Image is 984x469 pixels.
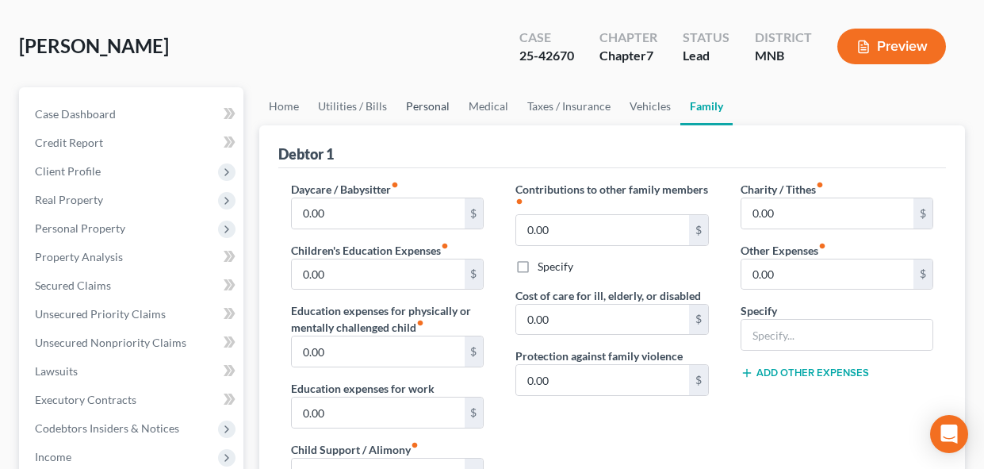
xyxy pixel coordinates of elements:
[516,365,688,395] input: --
[465,336,484,367] div: $
[22,300,243,329] a: Unsecured Priority Claims
[741,302,777,319] label: Specify
[291,380,435,397] label: Education expenses for work
[599,29,657,47] div: Chapter
[35,393,136,406] span: Executory Contracts
[816,181,824,189] i: fiber_manual_record
[518,87,620,125] a: Taxes / Insurance
[459,87,518,125] a: Medical
[22,386,243,414] a: Executory Contracts
[22,329,243,357] a: Unsecured Nonpriority Claims
[22,129,243,157] a: Credit Report
[35,136,103,149] span: Credit Report
[913,259,932,290] div: $
[689,215,708,245] div: $
[35,250,123,263] span: Property Analysis
[22,100,243,129] a: Case Dashboard
[515,287,701,304] label: Cost of care for ill, elderly, or disabled
[519,47,574,65] div: 25-42670
[35,193,103,206] span: Real Property
[689,305,708,335] div: $
[465,198,484,229] div: $
[818,242,826,250] i: fiber_manual_record
[22,271,243,300] a: Secured Claims
[291,181,399,198] label: Daycare / Babysitter
[35,364,78,378] span: Lawsuits
[741,181,824,198] label: Charity / Tithes
[35,450,71,463] span: Income
[22,243,243,271] a: Property Analysis
[411,441,419,449] i: fiber_manual_record
[515,198,523,206] i: fiber_manual_record
[396,87,459,125] a: Personal
[620,87,680,125] a: Vehicles
[35,307,166,321] span: Unsecured Priority Claims
[741,320,932,350] input: Specify...
[35,164,101,178] span: Client Profile
[35,221,125,235] span: Personal Property
[515,348,683,364] label: Protection against family violence
[465,259,484,290] div: $
[837,29,946,64] button: Preview
[646,48,653,63] span: 7
[741,198,913,229] input: --
[519,29,574,47] div: Case
[308,87,396,125] a: Utilities / Bills
[391,181,399,189] i: fiber_manual_record
[35,336,186,349] span: Unsecured Nonpriority Claims
[689,365,708,395] div: $
[741,367,869,379] button: Add Other Expenses
[416,319,424,327] i: fiber_manual_record
[683,47,729,65] div: Lead
[35,107,116,121] span: Case Dashboard
[755,47,812,65] div: MNB
[292,198,464,229] input: --
[930,415,968,453] div: Open Intercom Messenger
[19,34,169,57] span: [PERSON_NAME]
[291,302,484,336] label: Education expenses for physically or mentally challenged child
[516,215,688,245] input: --
[35,279,111,292] span: Secured Claims
[741,259,913,290] input: --
[538,259,573,275] label: Specify
[741,242,826,259] label: Other Expenses
[259,87,308,125] a: Home
[291,441,419,458] label: Child Support / Alimony
[291,242,449,259] label: Children's Education Expenses
[441,242,449,250] i: fiber_manual_record
[22,357,243,386] a: Lawsuits
[515,181,708,214] label: Contributions to other family members
[35,421,179,435] span: Codebtors Insiders & Notices
[599,47,657,65] div: Chapter
[465,398,484,428] div: $
[292,398,464,428] input: --
[292,259,464,290] input: --
[516,305,688,335] input: --
[683,29,729,47] div: Status
[292,336,464,367] input: --
[755,29,812,47] div: District
[913,198,932,229] div: $
[278,144,334,163] div: Debtor 1
[680,87,733,125] a: Family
